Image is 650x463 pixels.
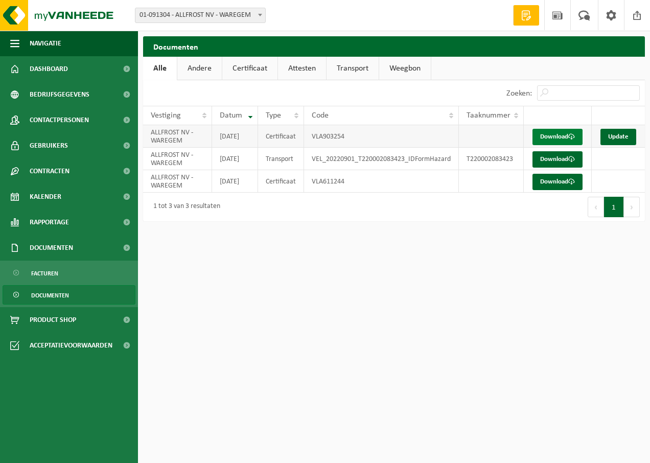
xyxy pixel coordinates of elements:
span: Taaknummer [467,111,510,120]
a: Download [532,129,583,145]
span: Kalender [30,184,61,210]
td: Transport [258,148,304,170]
td: ALLFROST NV - WAREGEM [143,170,212,193]
span: Contactpersonen [30,107,89,133]
span: Rapportage [30,210,69,235]
a: Download [532,174,583,190]
span: Dashboard [30,56,68,82]
a: Download [532,151,583,168]
a: Facturen [3,263,135,283]
span: Product Shop [30,307,76,333]
label: Zoeken: [506,89,532,98]
button: Previous [588,197,604,217]
span: Vestiging [151,111,181,120]
span: Acceptatievoorwaarden [30,333,112,358]
div: 1 tot 3 van 3 resultaten [148,198,220,216]
a: Update [600,129,636,145]
td: VLA611244 [304,170,459,193]
td: [DATE] [212,148,258,170]
td: T220002083423 [459,148,524,170]
span: Contracten [30,158,69,184]
span: Documenten [30,235,73,261]
a: Alle [143,57,177,80]
span: Gebruikers [30,133,68,158]
td: [DATE] [212,125,258,148]
button: Next [624,197,640,217]
td: ALLFROST NV - WAREGEM [143,125,212,148]
span: 01-091304 - ALLFROST NV - WAREGEM [135,8,265,22]
a: Andere [177,57,222,80]
a: Documenten [3,285,135,305]
span: 01-091304 - ALLFROST NV - WAREGEM [135,8,266,23]
a: Transport [327,57,379,80]
span: Code [312,111,329,120]
td: Certificaat [258,125,304,148]
td: ALLFROST NV - WAREGEM [143,148,212,170]
span: Navigatie [30,31,61,56]
span: Bedrijfsgegevens [30,82,89,107]
button: 1 [604,197,624,217]
td: VEL_20220901_T220002083423_IDFormHazard [304,148,459,170]
h2: Documenten [143,36,645,56]
a: Certificaat [222,57,277,80]
td: Certificaat [258,170,304,193]
span: Documenten [31,286,69,305]
span: Facturen [31,264,58,283]
a: Attesten [278,57,326,80]
td: VLA903254 [304,125,459,148]
span: Type [266,111,281,120]
span: Datum [220,111,242,120]
a: Weegbon [379,57,431,80]
td: [DATE] [212,170,258,193]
